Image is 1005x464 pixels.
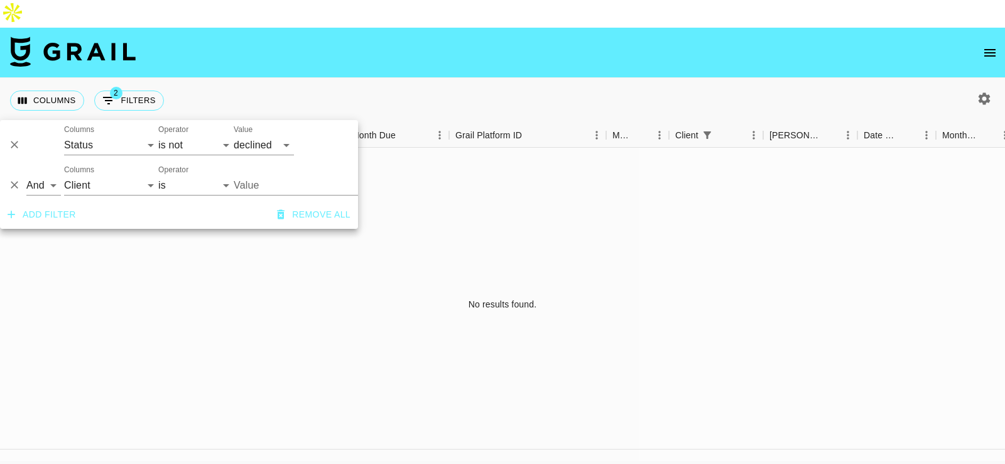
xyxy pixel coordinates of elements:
[977,40,1002,65] button: open drawer
[158,165,188,175] label: Operator
[769,123,821,148] div: [PERSON_NAME]
[10,91,84,111] button: Select columns
[64,165,94,175] label: Columns
[110,87,122,99] span: 2
[10,36,136,67] img: Grail Talent
[744,126,763,145] button: Menu
[449,123,606,148] div: Grail Platform ID
[5,136,24,155] button: Delete
[345,123,449,148] div: Month Due
[899,126,917,144] button: Sort
[64,124,94,135] label: Columns
[698,126,716,144] div: 1 active filter
[698,126,716,144] button: Show filters
[857,123,936,148] div: Date Created
[650,126,669,145] button: Menu
[272,203,356,226] button: Remove all
[612,123,633,148] div: Manager
[716,126,734,144] button: Sort
[94,91,164,111] button: Show filters
[839,126,857,145] button: Menu
[158,124,188,135] label: Operator
[3,203,81,226] button: Add filter
[522,126,540,144] button: Sort
[942,123,978,148] div: Month Due
[606,123,669,148] div: Manager
[587,126,606,145] button: Menu
[396,126,413,144] button: Sort
[455,123,522,148] div: Grail Platform ID
[352,123,396,148] div: Month Due
[430,126,449,145] button: Menu
[763,123,857,148] div: Booker
[821,126,839,144] button: Sort
[675,123,698,148] div: Client
[5,176,24,195] button: Delete
[864,123,899,148] div: Date Created
[917,126,936,145] button: Menu
[978,126,996,144] button: Sort
[633,126,650,144] button: Sort
[234,124,253,135] label: Value
[26,175,61,196] select: Logic operator
[669,123,763,148] div: Client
